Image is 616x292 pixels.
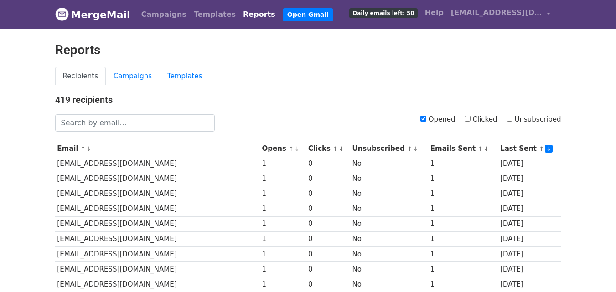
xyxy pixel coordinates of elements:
a: Reports [239,5,279,24]
td: 1 [260,156,306,171]
td: [EMAIL_ADDRESS][DOMAIN_NAME] [55,171,260,186]
td: 1 [260,201,306,216]
th: Clicks [306,141,350,156]
th: Opens [260,141,306,156]
td: 1 [428,246,498,261]
td: No [350,261,428,277]
td: 1 [260,171,306,186]
a: Campaigns [138,5,190,24]
td: 0 [306,171,350,186]
span: Daily emails left: 50 [349,8,417,18]
td: [EMAIL_ADDRESS][DOMAIN_NAME] [55,156,260,171]
a: ↑ [81,145,86,152]
td: 0 [306,277,350,292]
h2: Reports [55,42,561,58]
label: Clicked [465,114,497,125]
img: MergeMail logo [55,7,69,21]
td: [EMAIL_ADDRESS][DOMAIN_NAME] [55,201,260,216]
td: [DATE] [498,277,561,292]
td: 1 [428,186,498,201]
input: Unsubscribed [507,116,512,122]
td: 0 [306,231,350,246]
a: ↑ [407,145,412,152]
td: [DATE] [498,216,561,231]
td: [DATE] [498,246,561,261]
a: ↑ [289,145,294,152]
a: Help [421,4,447,22]
td: [DATE] [498,201,561,216]
a: Open Gmail [283,8,333,21]
td: 0 [306,261,350,277]
td: 1 [428,171,498,186]
td: [DATE] [498,186,561,201]
td: [DATE] [498,261,561,277]
td: [EMAIL_ADDRESS][DOMAIN_NAME] [55,231,260,246]
h4: 419 recipients [55,94,561,105]
td: No [350,186,428,201]
input: Search by email... [55,114,215,132]
a: ↑ [539,145,544,152]
td: 1 [260,246,306,261]
a: ↓ [545,145,553,153]
td: 0 [306,216,350,231]
td: [EMAIL_ADDRESS][DOMAIN_NAME] [55,216,260,231]
td: [EMAIL_ADDRESS][DOMAIN_NAME] [55,277,260,292]
th: Email [55,141,260,156]
a: Daily emails left: 50 [346,4,421,22]
td: 1 [428,216,498,231]
td: 0 [306,186,350,201]
td: No [350,246,428,261]
td: No [350,216,428,231]
td: [EMAIL_ADDRESS][DOMAIN_NAME] [55,186,260,201]
span: [EMAIL_ADDRESS][DOMAIN_NAME] [451,7,542,18]
td: [DATE] [498,156,561,171]
td: 1 [260,186,306,201]
td: 1 [428,261,498,277]
a: Templates [190,5,239,24]
a: ↓ [295,145,300,152]
a: ↓ [87,145,92,152]
td: 1 [260,261,306,277]
td: 0 [306,201,350,216]
a: ↓ [484,145,489,152]
td: 0 [306,156,350,171]
th: Unsubscribed [350,141,428,156]
td: [EMAIL_ADDRESS][DOMAIN_NAME] [55,261,260,277]
a: ↑ [478,145,483,152]
label: Unsubscribed [507,114,561,125]
a: ↑ [333,145,338,152]
td: 1 [260,231,306,246]
a: MergeMail [55,5,130,24]
td: 1 [428,277,498,292]
a: ↓ [413,145,418,152]
td: 1 [428,231,498,246]
label: Opened [420,114,456,125]
td: [DATE] [498,231,561,246]
td: 0 [306,246,350,261]
td: 1 [428,156,498,171]
a: ↓ [339,145,344,152]
td: 1 [428,201,498,216]
a: [EMAIL_ADDRESS][DOMAIN_NAME] [447,4,554,25]
input: Opened [420,116,426,122]
td: No [350,201,428,216]
td: No [350,277,428,292]
td: [EMAIL_ADDRESS][DOMAIN_NAME] [55,246,260,261]
a: Recipients [55,67,106,86]
th: Last Sent [498,141,561,156]
td: 1 [260,216,306,231]
a: Templates [160,67,210,86]
a: Campaigns [106,67,160,86]
td: No [350,171,428,186]
td: No [350,231,428,246]
td: 1 [260,277,306,292]
td: No [350,156,428,171]
input: Clicked [465,116,471,122]
td: [DATE] [498,171,561,186]
th: Emails Sent [428,141,498,156]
